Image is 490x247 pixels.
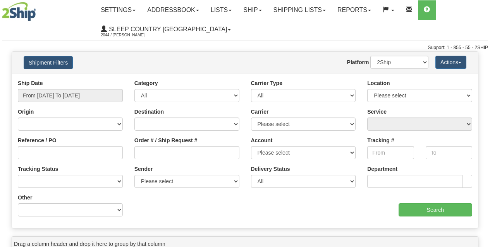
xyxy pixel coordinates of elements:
label: Destination [134,108,164,116]
label: Carrier Type [251,79,282,87]
label: Service [367,108,387,116]
label: Other [18,194,32,201]
label: Category [134,79,158,87]
label: Carrier [251,108,269,116]
span: 2044 / [PERSON_NAME] [101,31,159,39]
label: Order # / Ship Request # [134,136,198,144]
button: Shipment Filters [24,56,73,69]
a: Lists [205,0,237,20]
input: Search [399,203,473,216]
label: Location [367,79,390,87]
div: Support: 1 - 855 - 55 - 2SHIP [2,44,488,51]
label: Account [251,136,273,144]
label: Origin [18,108,34,116]
label: Reference / PO [18,136,57,144]
a: Addressbook [141,0,205,20]
label: Department [367,165,397,173]
img: logo2044.jpg [2,2,36,21]
iframe: chat widget [472,84,489,163]
label: Ship Date [18,79,43,87]
a: Reports [332,0,377,20]
a: Shipping lists [268,0,332,20]
label: Tracking # [367,136,394,144]
label: Delivery Status [251,165,290,173]
label: Sender [134,165,153,173]
span: Sleep Country [GEOGRAPHIC_DATA] [107,26,227,32]
a: Sleep Country [GEOGRAPHIC_DATA] 2044 / [PERSON_NAME] [95,20,237,39]
a: Settings [95,0,141,20]
input: From [367,146,414,159]
a: Ship [237,0,267,20]
button: Actions [435,56,466,69]
label: Tracking Status [18,165,58,173]
label: Platform [347,58,369,66]
input: To [426,146,472,159]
